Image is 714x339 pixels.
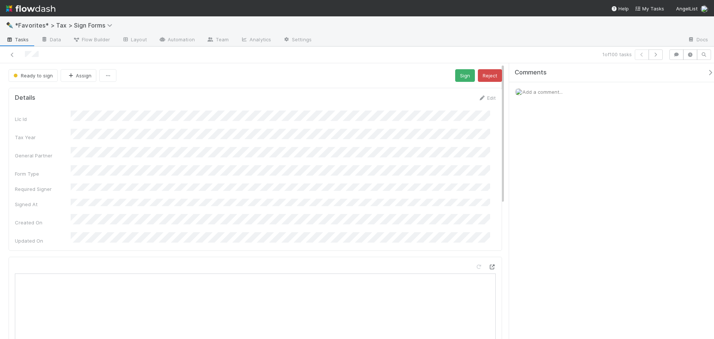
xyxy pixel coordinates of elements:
[635,6,664,12] span: My Tasks
[701,5,708,13] img: avatar_37569647-1c78-4889-accf-88c08d42a236.png
[235,34,277,46] a: Analytics
[15,94,35,102] h5: Details
[61,69,96,82] button: Assign
[15,152,71,159] div: General Partner
[635,5,664,12] a: My Tasks
[15,22,116,29] span: *Favorites* > Tax > Sign Forms
[455,69,475,82] button: Sign
[73,36,110,43] span: Flow Builder
[35,34,67,46] a: Data
[15,219,71,226] div: Created On
[478,95,496,101] a: Edit
[116,34,153,46] a: Layout
[515,88,522,96] img: avatar_37569647-1c78-4889-accf-88c08d42a236.png
[9,69,58,82] button: Ready to sign
[15,185,71,193] div: Required Signer
[67,34,116,46] a: Flow Builder
[15,134,71,141] div: Tax Year
[522,89,563,95] span: Add a comment...
[15,237,71,244] div: Updated On
[515,69,547,76] span: Comments
[682,34,714,46] a: Docs
[12,73,53,79] span: Ready to sign
[611,5,629,12] div: Help
[478,69,502,82] button: Reject
[6,36,29,43] span: Tasks
[6,2,55,15] img: logo-inverted-e16ddd16eac7371096b0.svg
[676,6,698,12] span: AngelList
[201,34,235,46] a: Team
[602,51,632,58] span: 1 of 100 tasks
[15,115,71,123] div: Llc Id
[153,34,201,46] a: Automation
[6,22,13,28] span: ✒️
[277,34,318,46] a: Settings
[15,201,71,208] div: Signed At
[15,170,71,178] div: Form Type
